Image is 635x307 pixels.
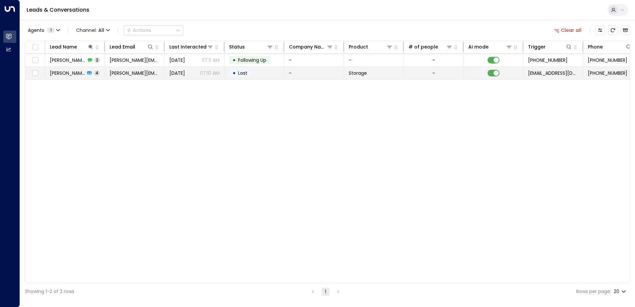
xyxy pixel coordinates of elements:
[595,26,605,35] button: Customize
[124,25,183,35] div: Button group with a nested menu
[229,43,245,51] div: Status
[349,70,367,76] span: Storage
[31,56,39,64] span: Toggle select row
[50,57,86,63] span: Hanson Grant
[588,70,627,76] span: +447744158039
[110,57,160,63] span: hanson.grant79@gmail.com
[468,43,512,51] div: AI mode
[468,43,489,51] div: AI mode
[284,54,344,66] td: -
[73,26,113,35] span: Channel:
[528,43,546,51] div: Trigger
[25,26,62,35] button: Agents1
[289,43,333,51] div: Company Name
[528,57,568,63] span: +447744158039
[238,70,247,76] span: Lost
[110,43,135,51] div: Lead Email
[608,26,617,35] span: Refresh
[289,43,326,51] div: Company Name
[238,57,266,63] span: Following Up
[432,57,435,63] div: -
[432,70,435,76] div: -
[551,26,585,35] button: Clear all
[73,26,113,35] button: Channel:All
[31,69,39,77] span: Toggle select row
[94,70,100,76] span: 4
[25,288,74,295] div: Showing 1-2 of 2 rows
[50,70,85,76] span: Hanson Grant
[408,43,453,51] div: # of people
[94,57,100,63] span: 2
[124,25,183,35] button: Actions
[349,43,393,51] div: Product
[344,54,404,66] td: -
[588,43,632,51] div: Phone
[614,287,627,296] div: 20
[47,28,55,33] span: 1
[110,43,154,51] div: Lead Email
[27,6,89,14] a: Leads & Conversations
[127,27,151,33] div: Actions
[588,57,627,63] span: +447744158039
[98,28,104,33] span: All
[309,287,342,296] nav: pagination navigation
[232,67,236,79] div: •
[621,26,630,35] button: Archived Leads
[169,70,185,76] span: Sep 01, 2025
[229,43,273,51] div: Status
[588,43,603,51] div: Phone
[528,70,578,76] span: leads@space-station.co.uk
[202,57,220,63] p: 07:11 AM
[50,43,77,51] div: Lead Name
[169,57,185,63] span: Aug 28, 2025
[31,43,39,51] span: Toggle select all
[528,43,572,51] div: Trigger
[284,67,344,79] td: -
[169,43,214,51] div: Last Interacted
[349,43,368,51] div: Product
[321,288,329,296] button: page 1
[576,288,611,295] label: Rows per page:
[408,43,438,51] div: # of people
[50,43,94,51] div: Lead Name
[200,70,220,76] p: 07:10 AM
[232,54,236,66] div: •
[110,70,160,76] span: hanson.grant79@gmail.com
[169,43,207,51] div: Last Interacted
[28,28,44,33] span: Agents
